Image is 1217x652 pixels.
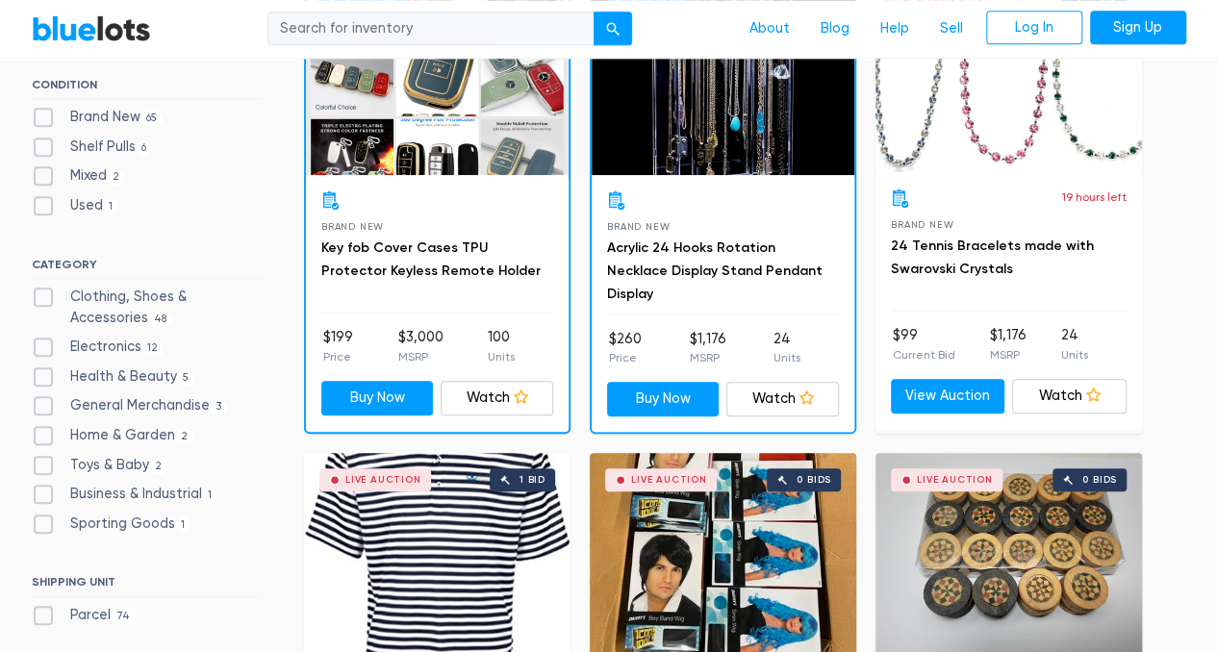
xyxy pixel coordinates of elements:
[321,381,434,415] a: Buy Now
[520,475,545,485] div: 1 bid
[175,429,194,444] span: 2
[773,349,800,366] p: Units
[321,239,541,279] a: Key fob Cover Cases TPU Protector Keyless Remote Holder
[141,340,165,356] span: 12
[32,107,164,128] label: Brand New
[689,349,725,366] p: MSRP
[32,605,137,626] label: Parcel
[397,327,443,365] li: $3,000
[917,475,993,485] div: Live Auction
[1062,188,1127,206] p: 19 hours left
[607,221,670,232] span: Brand New
[893,325,955,364] li: $99
[32,258,262,279] h6: CATEGORY
[865,11,925,47] a: Help
[148,312,173,327] span: 48
[734,11,805,47] a: About
[990,346,1027,364] p: MSRP
[140,111,164,126] span: 65
[32,337,165,358] label: Electronics
[1012,379,1127,414] a: Watch
[345,475,421,485] div: Live Auction
[797,475,831,485] div: 0 bids
[607,239,823,302] a: Acrylic 24 Hooks Rotation Necklace Display Stand Pendant Display
[32,395,228,416] label: General Merchandise
[631,475,707,485] div: Live Auction
[1061,346,1088,364] p: Units
[805,11,865,47] a: Blog
[488,327,515,365] li: 100
[891,238,1094,277] a: 24 Tennis Bracelets made with Swarovski Crystals
[103,199,119,214] span: 1
[32,514,191,535] label: Sporting Goods
[32,366,195,388] label: Health & Beauty
[925,11,978,47] a: Sell
[32,455,168,476] label: Toys & Baby
[1061,325,1088,364] li: 24
[726,382,839,416] a: Watch
[891,379,1005,414] a: View Auction
[175,517,191,533] span: 1
[32,575,262,596] h6: SHIPPING UNIT
[202,489,218,504] span: 1
[397,348,443,365] p: MSRP
[488,348,515,365] p: Units
[609,349,642,366] p: Price
[210,400,228,415] span: 3
[609,329,642,367] li: $260
[1082,475,1117,485] div: 0 bids
[32,425,194,446] label: Home & Garden
[323,348,353,365] p: Price
[773,329,800,367] li: 24
[149,459,168,474] span: 2
[32,484,218,505] label: Business & Industrial
[441,381,553,415] a: Watch
[107,170,126,186] span: 2
[32,78,262,99] h6: CONDITION
[32,165,126,187] label: Mixed
[990,325,1027,364] li: $1,176
[32,137,153,158] label: Shelf Pulls
[136,140,153,156] span: 6
[111,609,137,624] span: 74
[177,370,195,386] span: 5
[32,287,262,328] label: Clothing, Shoes & Accessories
[689,329,725,367] li: $1,176
[1090,11,1186,45] a: Sign Up
[323,327,353,365] li: $199
[32,195,119,216] label: Used
[267,12,595,46] input: Search for inventory
[986,11,1082,45] a: Log In
[32,14,151,42] a: BlueLots
[891,219,953,230] span: Brand New
[893,346,955,364] p: Current Bid
[321,221,384,232] span: Brand New
[607,382,720,416] a: Buy Now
